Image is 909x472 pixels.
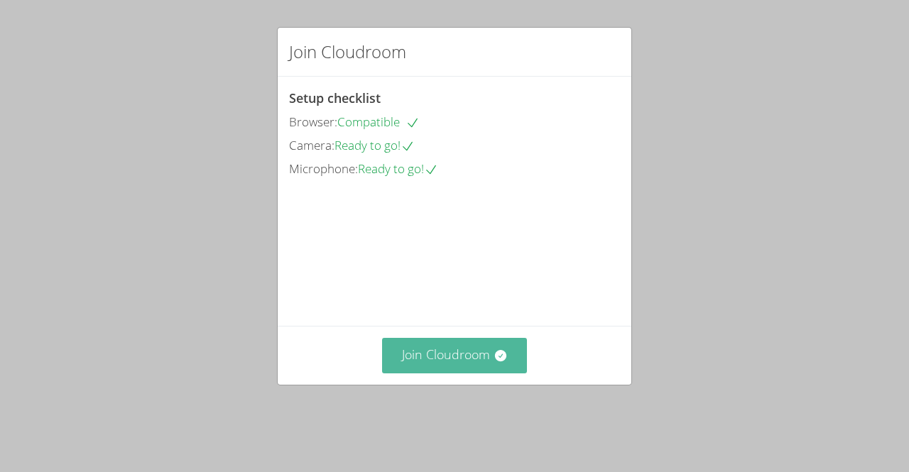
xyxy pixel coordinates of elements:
span: Compatible [337,114,420,130]
span: Browser: [289,114,337,130]
h2: Join Cloudroom [289,39,406,65]
span: Ready to go! [358,160,438,177]
button: Join Cloudroom [382,338,528,373]
span: Microphone: [289,160,358,177]
span: Setup checklist [289,89,381,106]
span: Camera: [289,137,334,153]
span: Ready to go! [334,137,415,153]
